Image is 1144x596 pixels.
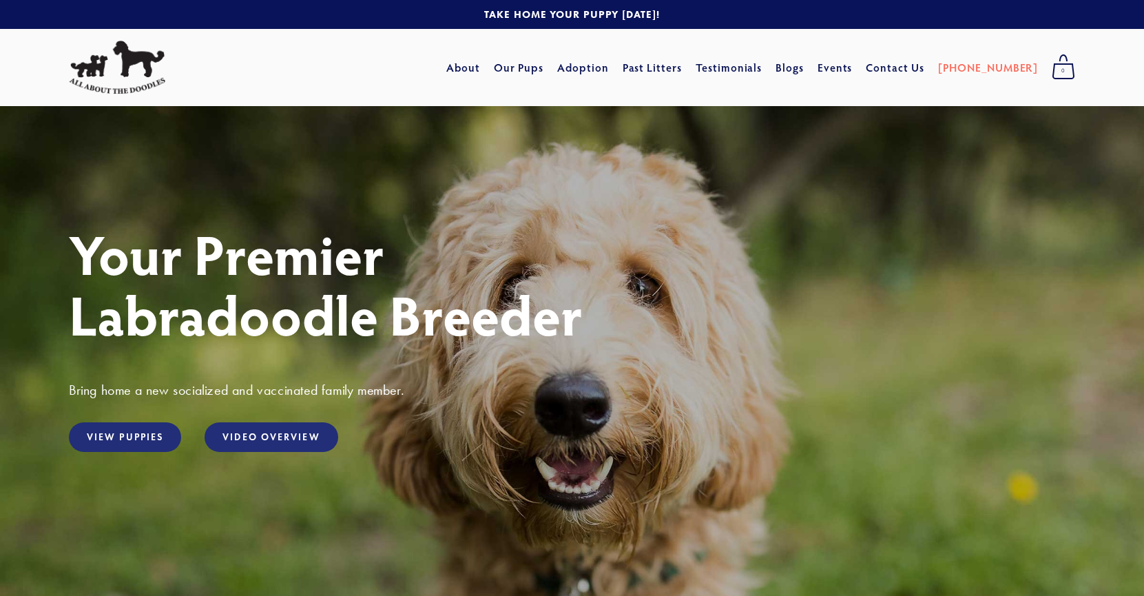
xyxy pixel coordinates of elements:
[69,41,165,94] img: All About The Doodles
[818,55,853,80] a: Events
[1052,62,1075,80] span: 0
[69,223,1075,345] h1: Your Premier Labradoodle Breeder
[205,422,337,452] a: Video Overview
[866,55,924,80] a: Contact Us
[557,55,609,80] a: Adoption
[776,55,804,80] a: Blogs
[69,381,1075,399] h3: Bring home a new socialized and vaccinated family member.
[623,60,683,74] a: Past Litters
[1045,50,1082,85] a: 0 items in cart
[494,55,544,80] a: Our Pups
[696,55,762,80] a: Testimonials
[446,55,480,80] a: About
[938,55,1038,80] a: [PHONE_NUMBER]
[69,422,181,452] a: View Puppies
